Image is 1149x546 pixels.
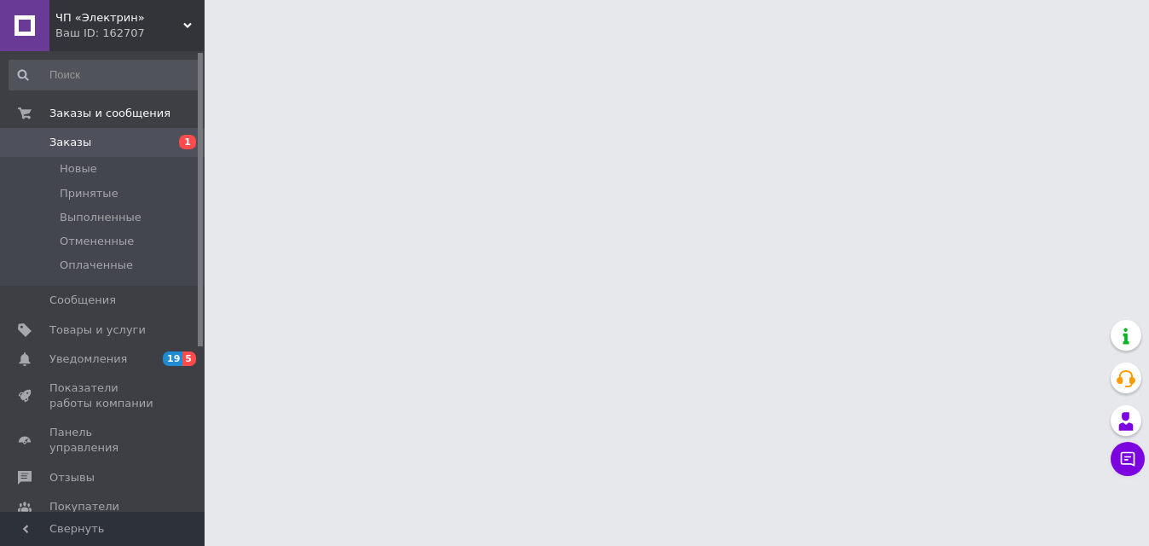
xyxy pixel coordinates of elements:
[1111,442,1145,476] button: Чат с покупателем
[49,470,95,485] span: Отзывы
[49,380,158,411] span: Показатели работы компании
[179,135,196,149] span: 1
[163,351,182,366] span: 19
[49,322,146,338] span: Товары и услуги
[60,161,97,177] span: Новые
[55,10,183,26] span: ЧП «Электрин»
[60,234,134,249] span: Отмененные
[49,425,158,456] span: Панель управления
[60,258,133,273] span: Оплаченные
[49,499,119,514] span: Покупатели
[49,106,170,121] span: Заказы и сообщения
[55,26,205,41] div: Ваш ID: 162707
[49,135,91,150] span: Заказы
[9,60,201,90] input: Поиск
[60,210,141,225] span: Выполненные
[49,351,127,367] span: Уведомления
[182,351,196,366] span: 5
[49,293,116,308] span: Сообщения
[60,186,118,201] span: Принятые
